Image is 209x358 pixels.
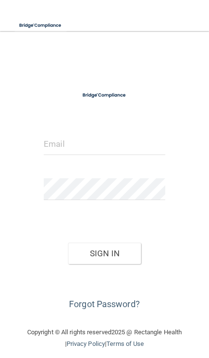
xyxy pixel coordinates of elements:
a: Terms of Use [106,340,144,347]
button: Sign In [68,243,141,264]
a: Privacy Policy [67,340,105,347]
a: Forgot Password? [69,299,140,309]
img: bridge_compliance_login_screen.278c3ca4.svg [15,16,67,35]
img: bridge_compliance_login_screen.278c3ca4.svg [78,89,131,101]
input: Email [44,133,165,155]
